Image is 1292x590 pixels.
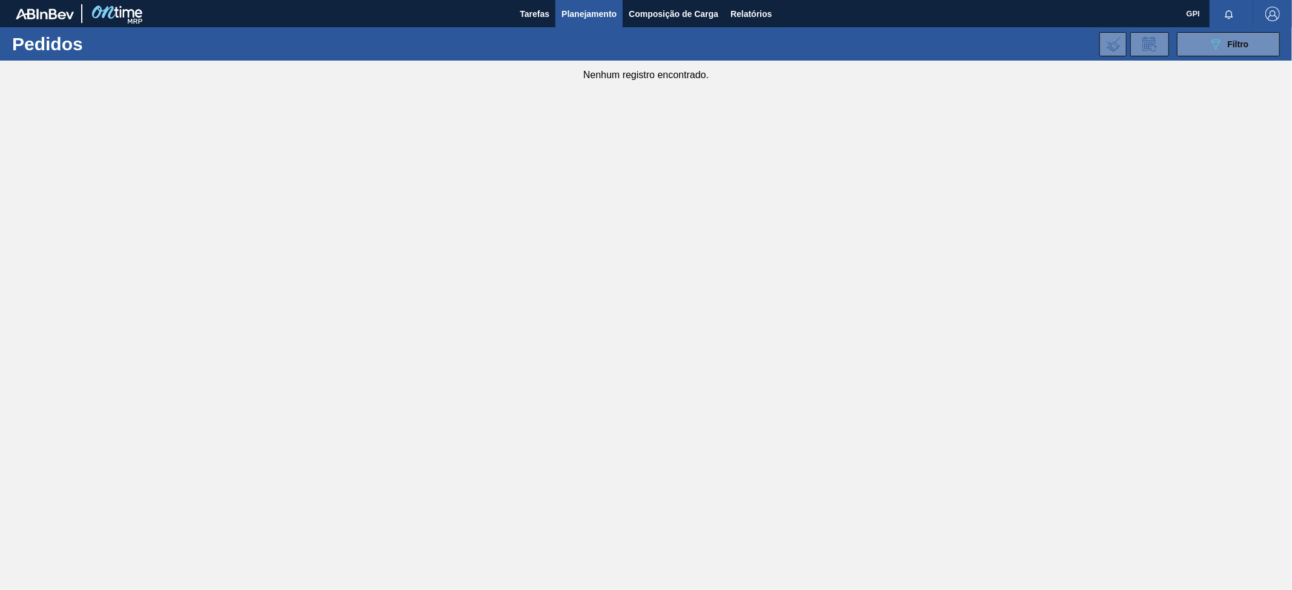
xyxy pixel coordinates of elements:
button: Filtro [1177,32,1280,56]
h1: Pedidos [12,37,196,51]
span: Filtro [1228,39,1249,49]
div: Importar Negociações dos Pedidos [1099,32,1127,56]
span: Relatórios [730,7,772,21]
button: Notificações [1210,5,1248,22]
img: Logout [1265,7,1280,21]
div: Solicitação de Revisão de Pedidos [1130,32,1169,56]
span: Planejamento [562,7,617,21]
span: Tarefas [520,7,549,21]
img: TNhmsLtSVTkK8tSr43FrP2fwEKptu5GPRR3wAAAABJRU5ErkJggg== [16,8,74,19]
span: Composição de Carga [629,7,718,21]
